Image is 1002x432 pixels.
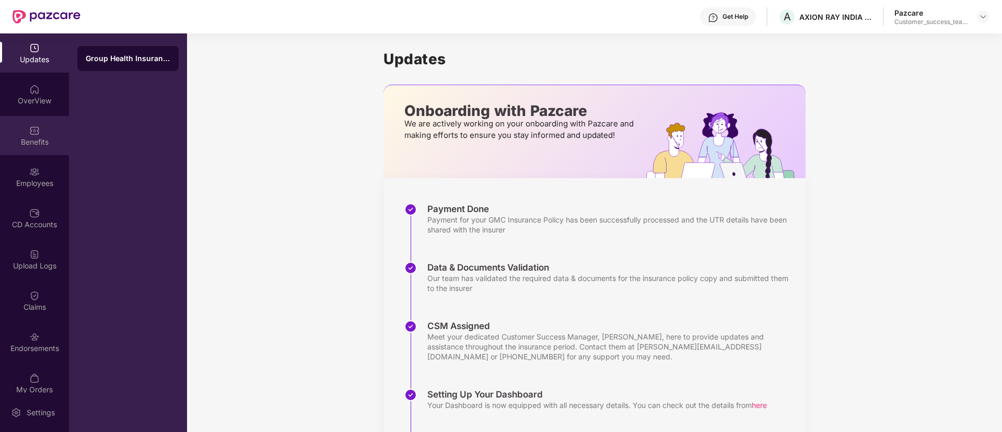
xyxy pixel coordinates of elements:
img: svg+xml;base64,PHN2ZyBpZD0iTXlfT3JkZXJzIiBkYXRhLW5hbWU9Ik15IE9yZGVycyIgeG1sbnM9Imh0dHA6Ly93d3cudz... [29,373,40,383]
img: svg+xml;base64,PHN2ZyBpZD0iVXBsb2FkX0xvZ3MiIGRhdGEtbmFtZT0iVXBsb2FkIExvZ3MiIHhtbG5zPSJodHRwOi8vd3... [29,249,40,260]
img: svg+xml;base64,PHN2ZyBpZD0iSG9tZSIgeG1sbnM9Imh0dHA6Ly93d3cudzMub3JnLzIwMDAvc3ZnIiB3aWR0aD0iMjAiIG... [29,84,40,95]
img: svg+xml;base64,PHN2ZyBpZD0iVXBkYXRlZCIgeG1sbnM9Imh0dHA6Ly93d3cudzMub3JnLzIwMDAvc3ZnIiB3aWR0aD0iMj... [29,43,40,53]
div: Setting Up Your Dashboard [427,389,767,400]
img: svg+xml;base64,PHN2ZyBpZD0iQ0RfQWNjb3VudHMiIGRhdGEtbmFtZT0iQ0QgQWNjb3VudHMiIHhtbG5zPSJodHRwOi8vd3... [29,208,40,218]
div: Customer_success_team_lead [894,18,968,26]
div: Payment Done [427,203,795,215]
img: svg+xml;base64,PHN2ZyBpZD0iU3RlcC1Eb25lLTMyeDMyIiB4bWxucz0iaHR0cDovL3d3dy53My5vcmcvMjAwMC9zdmciIH... [404,262,417,274]
img: New Pazcare Logo [13,10,80,24]
img: svg+xml;base64,PHN2ZyBpZD0iSGVscC0zMngzMiIgeG1sbnM9Imh0dHA6Ly93d3cudzMub3JnLzIwMDAvc3ZnIiB3aWR0aD... [708,13,718,23]
div: Your Dashboard is now equipped with all necessary details. You can check out the details from [427,400,767,410]
img: svg+xml;base64,PHN2ZyBpZD0iRW5kb3JzZW1lbnRzIiB4bWxucz0iaHR0cDovL3d3dy53My5vcmcvMjAwMC9zdmciIHdpZH... [29,332,40,342]
div: Pazcare [894,8,968,18]
div: Payment for your GMC Insurance Policy has been successfully processed and the UTR details have be... [427,215,795,235]
img: hrOnboarding [646,112,806,178]
img: svg+xml;base64,PHN2ZyBpZD0iU3RlcC1Eb25lLTMyeDMyIiB4bWxucz0iaHR0cDovL3d3dy53My5vcmcvMjAwMC9zdmciIH... [404,203,417,216]
div: Get Help [723,13,748,21]
div: Settings [24,407,58,418]
img: svg+xml;base64,PHN2ZyBpZD0iU3RlcC1Eb25lLTMyeDMyIiB4bWxucz0iaHR0cDovL3d3dy53My5vcmcvMjAwMC9zdmciIH... [404,320,417,333]
img: svg+xml;base64,PHN2ZyBpZD0iU2V0dGluZy0yMHgyMCIgeG1sbnM9Imh0dHA6Ly93d3cudzMub3JnLzIwMDAvc3ZnIiB3aW... [11,407,21,418]
div: Meet your dedicated Customer Success Manager, [PERSON_NAME], here to provide updates and assistan... [427,332,795,361]
div: Group Health Insurance [86,53,170,64]
img: svg+xml;base64,PHN2ZyBpZD0iU3RlcC1Eb25lLTMyeDMyIiB4bWxucz0iaHR0cDovL3d3dy53My5vcmcvMjAwMC9zdmciIH... [404,389,417,401]
span: A [784,10,791,23]
img: svg+xml;base64,PHN2ZyBpZD0iRHJvcGRvd24tMzJ4MzIiIHhtbG5zPSJodHRwOi8vd3d3LnczLm9yZy8yMDAwL3N2ZyIgd2... [979,13,987,21]
div: CSM Assigned [427,320,795,332]
img: svg+xml;base64,PHN2ZyBpZD0iQmVuZWZpdHMiIHhtbG5zPSJodHRwOi8vd3d3LnczLm9yZy8yMDAwL3N2ZyIgd2lkdGg9Ij... [29,125,40,136]
span: here [752,401,767,410]
div: Our team has validated the required data & documents for the insurance policy copy and submitted ... [427,273,795,293]
p: Onboarding with Pazcare [404,106,637,115]
p: We are actively working on your onboarding with Pazcare and making efforts to ensure you stay inf... [404,118,637,141]
img: svg+xml;base64,PHN2ZyBpZD0iQ2xhaW0iIHhtbG5zPSJodHRwOi8vd3d3LnczLm9yZy8yMDAwL3N2ZyIgd2lkdGg9IjIwIi... [29,290,40,301]
div: Data & Documents Validation [427,262,795,273]
h1: Updates [383,50,806,68]
img: svg+xml;base64,PHN2ZyBpZD0iRW1wbG95ZWVzIiB4bWxucz0iaHR0cDovL3d3dy53My5vcmcvMjAwMC9zdmciIHdpZHRoPS... [29,167,40,177]
div: AXION RAY INDIA PRIVATE LIMITED [799,12,872,22]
